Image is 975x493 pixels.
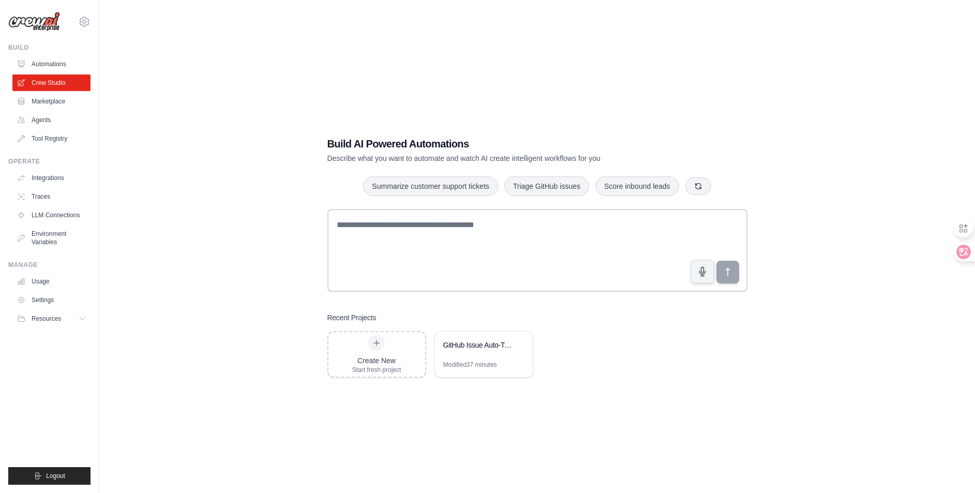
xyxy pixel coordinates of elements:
button: Logout [8,467,91,485]
div: Build [8,43,91,52]
a: Automations [12,56,91,72]
button: Click to speak your automation idea [691,260,714,283]
span: Logout [46,472,65,480]
a: Integrations [12,170,91,186]
div: Create New [352,355,401,366]
button: Get new suggestions [685,177,711,195]
div: Operate [8,157,91,166]
button: Resources [12,310,91,327]
button: Summarize customer support tickets [363,176,498,196]
a: Settings [12,292,91,308]
div: Start fresh project [352,366,401,374]
h1: Build AI Powered Automations [327,137,675,151]
span: Resources [32,315,61,323]
a: Crew Studio [12,74,91,91]
div: GitHub Issue Auto-Triage System [443,340,514,350]
a: Usage [12,273,91,290]
a: Tool Registry [12,130,91,147]
h3: Recent Projects [327,312,377,323]
a: Environment Variables [12,226,91,250]
div: Manage [8,261,91,269]
a: Marketplace [12,93,91,110]
a: Traces [12,188,91,205]
div: Modified 37 minutes [443,361,497,369]
a: Agents [12,112,91,128]
button: Triage GitHub issues [504,176,589,196]
button: Score inbound leads [595,176,679,196]
p: Describe what you want to automate and watch AI create intelligent workflows for you [327,153,675,163]
img: Logo [8,12,60,32]
a: LLM Connections [12,207,91,223]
